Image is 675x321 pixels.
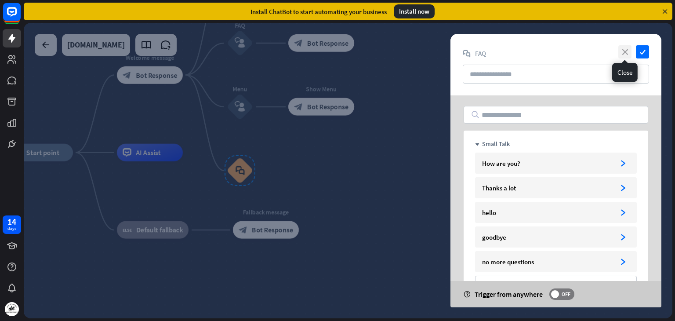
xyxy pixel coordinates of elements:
div: How are you? [482,159,612,168]
i: check [636,45,649,58]
div: Thanks a lot [482,184,612,192]
div: goodbye [482,233,612,241]
div: Install now [394,4,435,18]
span: Trigger from anywhere [475,290,543,299]
div: hello [482,208,612,217]
div: Add question [475,276,637,293]
button: Open LiveChat chat widget [7,4,33,30]
i: arrowhead_right [620,160,626,167]
i: arrowhead_right [620,259,626,265]
div: Small Talk [482,140,510,148]
i: arrowhead_right [620,209,626,216]
i: arrowhead_right [620,185,626,191]
i: help [464,291,470,298]
div: no more questions [482,258,612,266]
i: block_faq [463,50,471,58]
i: close [618,45,631,58]
i: arrowhead_right [620,234,626,241]
div: 14 [7,218,16,226]
a: 14 days [3,215,21,234]
span: OFF [559,291,573,298]
div: Install ChatBot to start automating your business [250,7,387,16]
i: down [475,142,479,147]
div: days [7,226,16,232]
span: FAQ [475,49,486,58]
